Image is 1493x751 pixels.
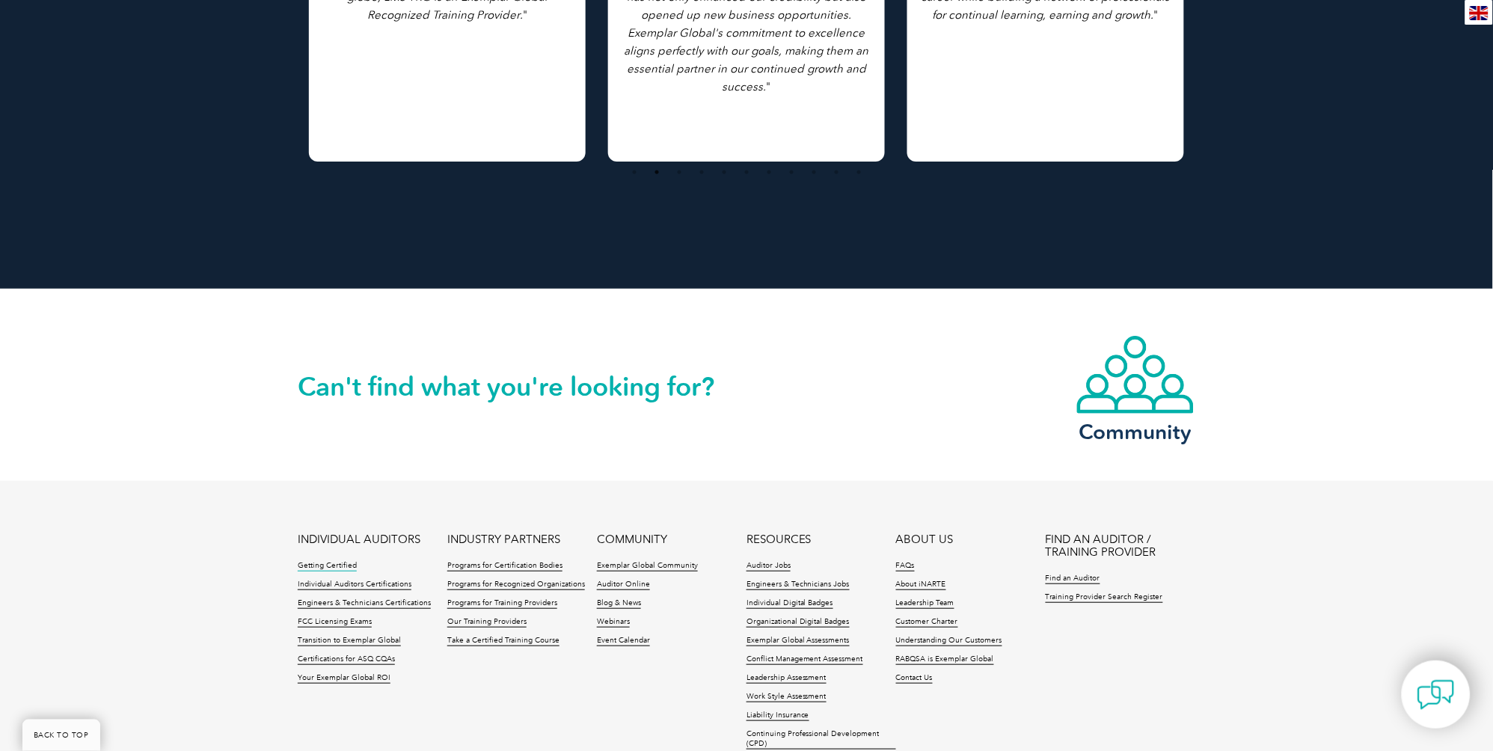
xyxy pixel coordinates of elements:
[22,720,100,751] a: BACK TO TOP
[896,673,933,684] a: Contact Us
[829,165,844,180] button: 10 of 4
[447,617,527,628] a: Our Training Providers
[447,561,562,571] a: Programs for Certification Bodies
[896,580,946,590] a: About iNARTE
[1046,592,1163,603] a: Training Provider Search Register
[649,165,664,180] button: 2 of 4
[298,673,390,684] a: Your Exemplar Global ROI
[298,580,411,590] a: Individual Auditors Certifications
[746,561,791,571] a: Auditor Jobs
[717,165,732,180] button: 5 of 4
[746,580,850,590] a: Engineers & Technicians Jobs
[739,165,754,180] button: 6 of 4
[746,636,850,646] a: Exemplar Global Assessments
[298,655,395,665] a: Certifications for ASQ CQAs
[298,375,746,399] h2: Can't find what you're looking for?
[746,692,827,702] a: Work Style Assessment
[1470,6,1489,20] img: en
[1076,334,1195,441] a: Community
[746,617,850,628] a: Organizational Digital Badges
[597,533,667,546] a: COMMUNITY
[896,636,1002,646] a: Understanding Our Customers
[694,165,709,180] button: 4 of 4
[746,655,863,665] a: Conflict Management Assessment
[597,617,630,628] a: Webinars
[447,598,557,609] a: Programs for Training Providers
[597,561,698,571] a: Exemplar Global Community
[896,533,954,546] a: ABOUT US
[746,598,833,609] a: Individual Digital Badges
[896,655,994,665] a: RABQSA is Exemplar Global
[627,165,642,180] button: 1 of 4
[447,580,585,590] a: Programs for Recognized Organizations
[298,533,420,546] a: INDIVIDUAL AUDITORS
[746,533,812,546] a: RESOURCES
[746,711,809,721] a: Liability Insurance
[784,165,799,180] button: 8 of 4
[672,165,687,180] button: 3 of 4
[896,598,954,609] a: Leadership Team
[298,617,372,628] a: FCC Licensing Exams
[1046,574,1100,584] a: Find an Auditor
[761,165,776,180] button: 7 of 4
[1076,334,1195,415] img: icon-community.webp
[298,561,357,571] a: Getting Certified
[851,165,866,180] button: 11 of 4
[298,598,431,609] a: Engineers & Technicians Certifications
[896,617,958,628] a: Customer Charter
[746,673,827,684] a: Leadership Assessment
[1417,676,1455,714] img: contact-chat.png
[806,165,821,180] button: 9 of 4
[1076,423,1195,441] h3: Community
[746,729,896,750] a: Continuing Professional Development (CPD)
[298,636,401,646] a: Transition to Exemplar Global
[896,561,915,571] a: FAQs
[597,636,650,646] a: Event Calendar
[447,636,560,646] a: Take a Certified Training Course
[597,598,641,609] a: Blog & News
[1046,533,1195,559] a: FIND AN AUDITOR / TRAINING PROVIDER
[597,580,650,590] a: Auditor Online
[447,533,560,546] a: INDUSTRY PARTNERS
